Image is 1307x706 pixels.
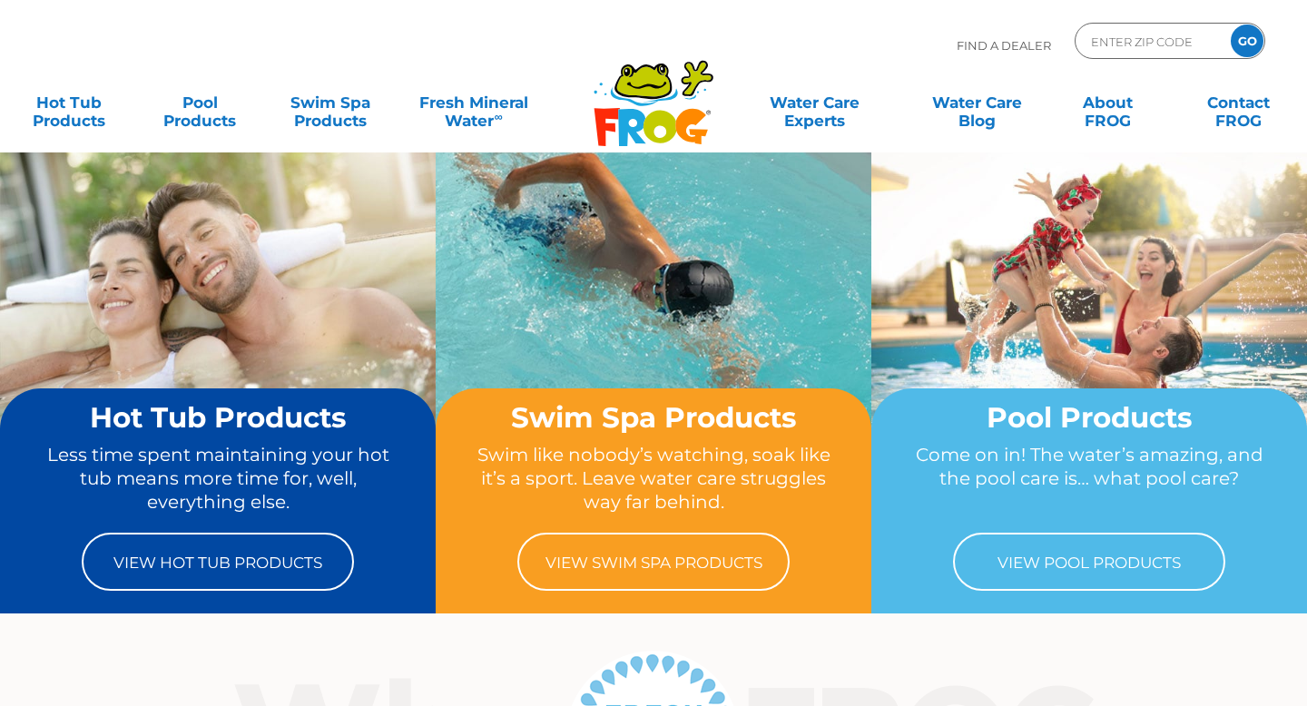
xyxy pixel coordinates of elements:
a: AboutFROG [1056,84,1158,121]
sup: ∞ [494,110,502,123]
a: PoolProducts [149,84,251,121]
p: Come on in! The water’s amazing, and the pool care is… what pool care? [906,443,1273,515]
p: Less time spent maintaining your hot tub means more time for, well, everything else. [34,443,401,515]
img: home-banner-swim-spa-short [436,152,871,477]
h2: Swim Spa Products [470,402,837,433]
img: Frog Products Logo [584,36,723,147]
h2: Hot Tub Products [34,402,401,433]
p: Swim like nobody’s watching, soak like it’s a sport. Leave water care struggles way far behind. [470,443,837,515]
a: ContactFROG [1187,84,1289,121]
a: Hot TubProducts [18,84,120,121]
a: View Swim Spa Products [517,533,790,591]
h2: Pool Products [906,402,1273,433]
a: View Pool Products [953,533,1225,591]
a: Swim SpaProducts [280,84,381,121]
a: Water CareExperts [732,84,897,121]
p: Find A Dealer [957,23,1051,68]
img: home-banner-pool-short [871,152,1307,477]
input: GO [1231,25,1263,57]
a: View Hot Tub Products [82,533,354,591]
a: Fresh MineralWater∞ [410,84,537,121]
a: Water CareBlog [926,84,1027,121]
